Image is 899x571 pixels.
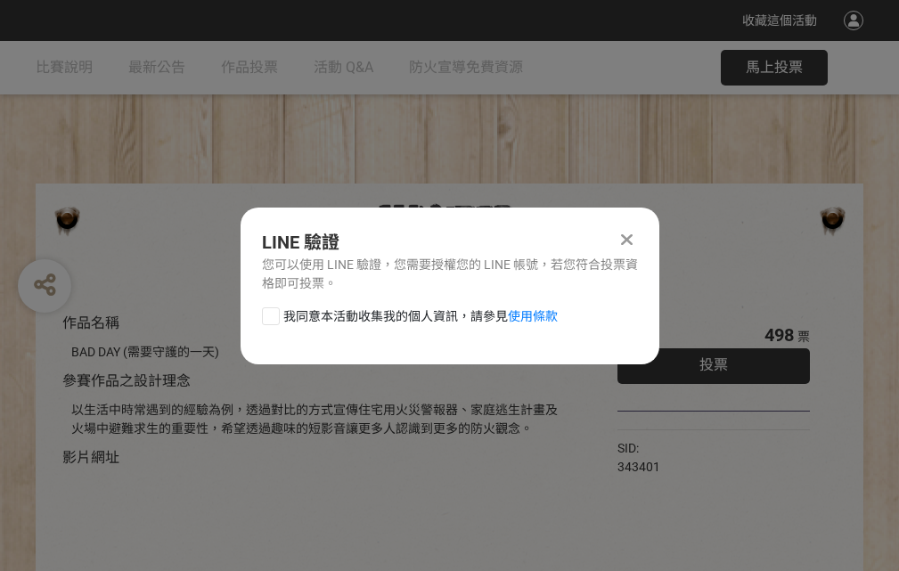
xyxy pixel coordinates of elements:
a: 防火宣導免費資源 [409,41,523,94]
button: 馬上投票 [721,50,828,86]
div: 您可以使用 LINE 驗證，您需要授權您的 LINE 帳號，若您符合投票資格即可投票。 [262,256,638,293]
span: 活動 Q&A [314,59,373,76]
span: 投票 [699,356,728,373]
span: 作品名稱 [62,314,119,331]
div: LINE 驗證 [262,229,638,256]
a: 最新公告 [128,41,185,94]
a: 作品投票 [221,41,278,94]
span: 比賽說明 [36,59,93,76]
span: 最新公告 [128,59,185,76]
span: 票 [797,330,810,344]
iframe: Facebook Share [665,439,754,457]
a: 使用條款 [508,309,558,323]
a: 比賽說明 [36,41,93,94]
span: 作品投票 [221,59,278,76]
div: BAD DAY (需要守護的一天) [71,343,564,362]
span: 防火宣導免費資源 [409,59,523,76]
a: 活動 Q&A [314,41,373,94]
span: 影片網址 [62,449,119,466]
div: 以生活中時常遇到的經驗為例，透過對比的方式宣傳住宅用火災警報器、家庭逃生計畫及火場中避難求生的重要性，希望透過趣味的短影音讓更多人認識到更多的防火觀念。 [71,401,564,438]
span: 收藏這個活動 [742,13,817,28]
span: SID: 343401 [617,441,660,474]
span: 馬上投票 [746,59,803,76]
span: 我同意本活動收集我的個人資訊，請參見 [283,307,558,326]
span: 參賽作品之設計理念 [62,372,191,389]
span: 498 [764,324,794,346]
